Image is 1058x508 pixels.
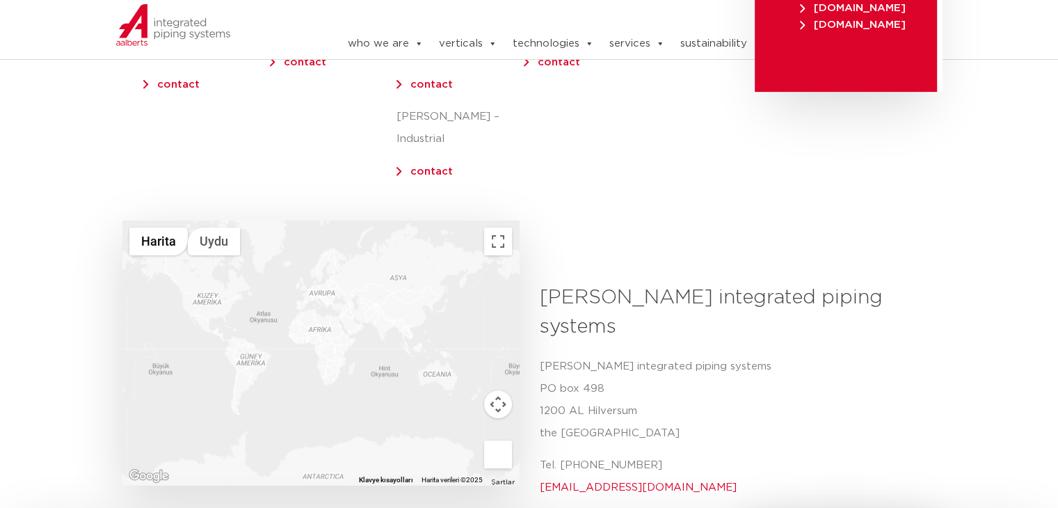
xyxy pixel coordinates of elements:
[396,106,523,150] p: [PERSON_NAME] – Industrial
[410,166,453,177] a: contact
[438,30,497,58] a: verticals
[540,283,926,342] h3: [PERSON_NAME] integrated piping systems
[800,19,906,30] span: [DOMAIN_NAME]
[347,30,423,58] a: who we are
[359,475,413,485] button: Klavye kısayolları
[540,482,737,493] a: [EMAIL_ADDRESS][DOMAIN_NAME]
[422,476,483,484] span: Harita verileri ©2025
[410,79,453,90] a: contact
[680,30,761,58] a: sustainability
[284,57,326,68] a: contact
[796,3,909,13] a: [DOMAIN_NAME]
[800,3,906,13] span: [DOMAIN_NAME]
[129,228,188,255] button: Sokak haritasını göster
[126,467,172,485] a: Bu bölgeyi Google Haritalar'da açın (yeni pencerede açılır)
[609,30,664,58] a: services
[126,467,172,485] img: Google
[484,228,512,255] button: Tam ekran görünümü açma/kapama
[491,479,515,486] a: Şartlar
[484,440,512,468] button: Street View'u açmak için Pegman'i harita üzerine sürükleyin
[157,79,200,90] a: contact
[796,19,909,30] a: [DOMAIN_NAME]
[540,356,926,445] p: [PERSON_NAME] integrated piping systems PO box 498 1200 AL Hilversum the [GEOGRAPHIC_DATA]
[538,57,580,68] a: contact
[305,8,936,30] nav: Menu
[540,454,926,499] p: Tel. [PHONE_NUMBER]
[512,30,593,58] a: technologies
[188,228,240,255] button: Uydu görüntülerini göster
[484,390,512,418] button: Harita kamerası kontrolleri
